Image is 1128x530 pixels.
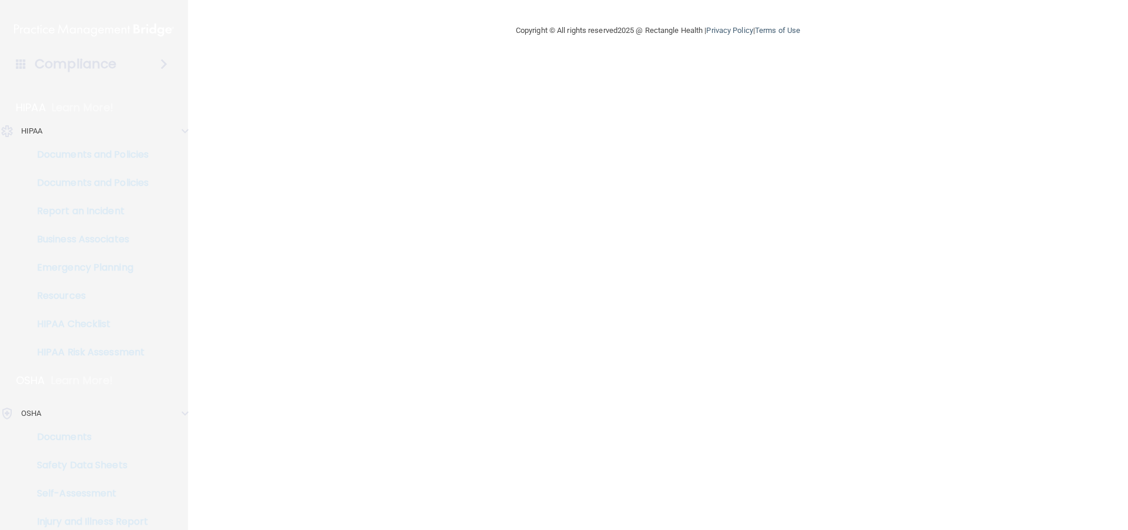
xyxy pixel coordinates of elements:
p: HIPAA Checklist [8,318,168,330]
a: Privacy Policy [706,26,753,35]
div: Copyright © All rights reserved 2025 @ Rectangle Health | | [444,12,872,49]
p: Injury and Illness Report [8,516,168,528]
p: Safety Data Sheets [8,459,168,471]
p: Learn More! [52,101,114,115]
p: Emergency Planning [8,262,168,274]
p: Self-Assessment [8,488,168,499]
img: PMB logo [14,18,174,42]
p: HIPAA [16,101,46,115]
p: Learn More! [51,374,113,388]
p: Resources [8,290,168,302]
p: Business Associates [8,234,168,245]
p: Documents and Policies [8,149,168,161]
p: HIPAA Risk Assessment [8,346,168,358]
a: Terms of Use [755,26,800,35]
p: OSHA [21,406,41,421]
p: OSHA [16,374,45,388]
p: Report an Incident [8,205,168,217]
p: Documents and Policies [8,177,168,189]
p: Documents [8,431,168,443]
p: HIPAA [21,124,43,138]
h4: Compliance [35,56,116,72]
